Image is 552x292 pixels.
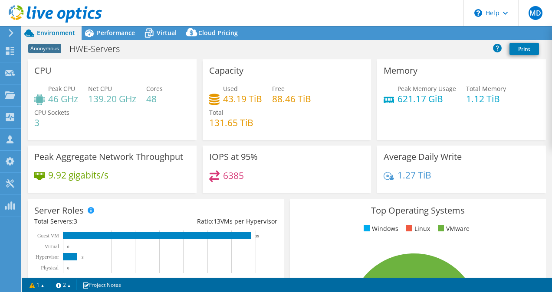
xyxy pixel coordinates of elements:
h4: 1.12 TiB [466,94,506,104]
h3: Server Roles [34,206,84,215]
text: 3 [82,255,84,260]
h4: 9.92 gigabits/s [48,170,108,180]
h3: Average Daily Write [384,152,462,162]
span: Anonymous [28,44,61,53]
span: Total [209,108,223,117]
h4: 43.19 TiB [223,94,262,104]
span: Cores [146,84,163,93]
h4: 88.46 TiB [272,94,311,104]
h4: 3 [34,118,69,127]
span: Environment [37,29,75,37]
li: VMware [436,224,470,234]
span: 3 [74,217,77,225]
h3: CPU [34,66,52,75]
a: 2 [50,279,77,290]
h3: Memory [384,66,417,75]
li: Linux [404,224,430,234]
span: Cloud Pricing [198,29,238,37]
h4: 1.27 TiB [398,170,431,180]
text: Hypervisor [36,254,59,260]
span: Performance [97,29,135,37]
a: 1 [23,279,50,290]
h1: HWE-Servers [66,44,133,54]
li: Windows [361,224,398,234]
h4: 621.17 GiB [398,94,456,104]
text: 0 [67,245,69,249]
h3: Peak Aggregate Network Throughput [34,152,183,162]
span: Total Memory [466,84,506,93]
a: Project Notes [76,279,127,290]
h4: 46 GHz [48,94,78,104]
span: Virtual [157,29,177,37]
text: Physical [41,265,59,271]
span: Peak CPU [48,84,75,93]
span: 13 [214,217,220,225]
h3: Top Operating Systems [296,206,539,215]
text: 39 [255,234,260,238]
span: Net CPU [88,84,112,93]
span: MD [529,6,542,20]
svg: \n [474,9,482,17]
span: Peak Memory Usage [398,84,456,93]
span: Used [223,84,238,93]
h4: 6385 [223,171,244,180]
h4: 48 [146,94,163,104]
text: Virtual [45,243,59,250]
text: Guest VM [37,233,59,239]
span: Free [272,84,285,93]
h4: 139.20 GHz [88,94,136,104]
a: Print [509,43,539,55]
h3: Capacity [209,66,243,75]
text: 0 [67,266,69,270]
h4: 131.65 TiB [209,118,253,127]
div: Ratio: VMs per Hypervisor [156,217,277,226]
span: CPU Sockets [34,108,69,117]
h3: IOPS at 95% [209,152,258,162]
div: Total Servers: [34,217,156,226]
